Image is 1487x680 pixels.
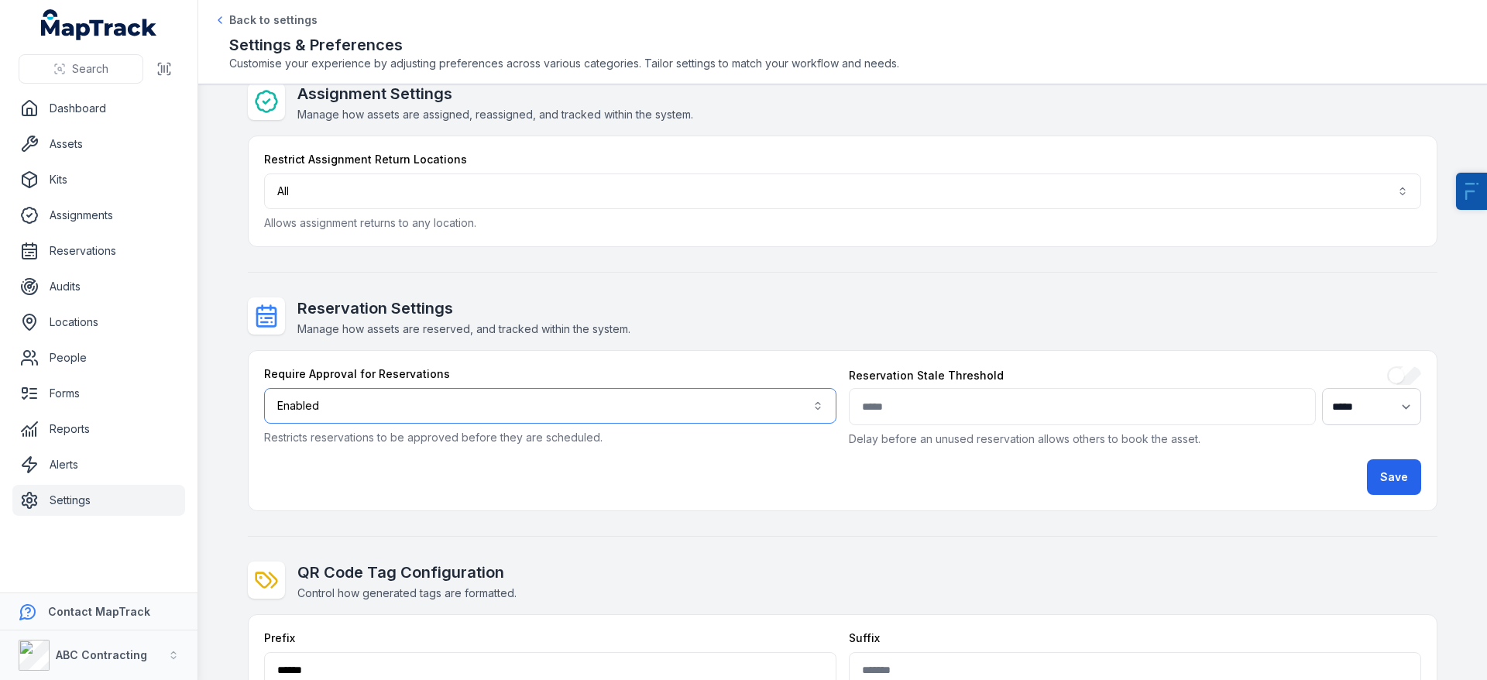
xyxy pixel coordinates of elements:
[12,129,185,160] a: Assets
[264,430,836,445] p: Restricts reservations to be approved before they are scheduled.
[229,56,1456,71] span: Customise your experience by adjusting preferences across various categories. Tailor settings to ...
[849,630,880,646] label: Suffix
[12,164,185,195] a: Kits
[264,215,1421,231] p: Allows assignment returns to any location.
[214,12,318,28] a: Back to settings
[12,485,185,516] a: Settings
[48,605,150,618] strong: Contact MapTrack
[849,368,1004,383] label: Reservation Stale Threshold
[12,449,185,480] a: Alerts
[229,34,1456,56] h2: Settings & Preferences
[41,9,157,40] a: MapTrack
[72,61,108,77] span: Search
[297,108,693,121] span: Manage how assets are assigned, reassigned, and tracked within the system.
[297,322,630,335] span: Manage how assets are reserved, and tracked within the system.
[849,388,1316,425] input: :r8:-form-item-label
[12,307,185,338] a: Locations
[12,235,185,266] a: Reservations
[297,562,517,583] h2: QR Code Tag Configuration
[264,388,836,424] button: Enabled
[19,54,143,84] button: Search
[297,83,693,105] h2: Assignment Settings
[264,152,467,167] label: Restrict Assignment Return Locations
[229,12,318,28] span: Back to settings
[1367,459,1421,495] button: Save
[12,93,185,124] a: Dashboard
[12,414,185,445] a: Reports
[264,173,1421,209] button: All
[12,378,185,409] a: Forms
[12,271,185,302] a: Audits
[849,431,1421,447] p: Delay before an unused reservation allows others to book the asset.
[264,630,295,646] label: Prefix
[12,200,185,231] a: Assignments
[1387,366,1421,385] input: :r7:-form-item-label
[264,366,450,382] label: Require Approval for Reservations
[12,342,185,373] a: People
[56,648,147,661] strong: ABC Contracting
[297,586,517,599] span: Control how generated tags are formatted.
[297,297,630,319] h2: Reservation Settings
